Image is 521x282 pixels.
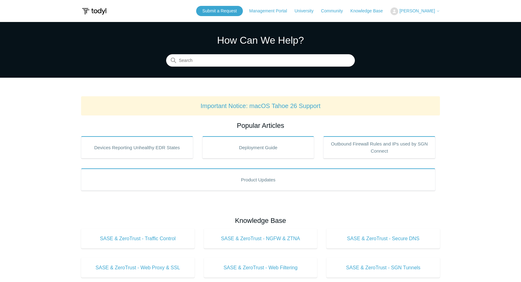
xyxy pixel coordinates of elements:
[90,235,185,242] span: SASE & ZeroTrust - Traffic Control
[390,7,440,15] button: [PERSON_NAME]
[196,6,243,16] a: Submit a Request
[323,136,435,158] a: Outbound Firewall Rules and IPs used by SGN Connect
[336,235,431,242] span: SASE & ZeroTrust - Secure DNS
[326,229,440,249] a: SASE & ZeroTrust - Secure DNS
[204,258,317,278] a: SASE & ZeroTrust - Web Filtering
[166,54,355,67] input: Search
[213,235,308,242] span: SASE & ZeroTrust - NGFW & ZTNA
[399,8,435,13] span: [PERSON_NAME]
[249,8,293,14] a: Management Portal
[81,168,435,191] a: Product Updates
[81,258,195,278] a: SASE & ZeroTrust - Web Proxy & SSL
[81,215,440,226] h2: Knowledge Base
[351,8,389,14] a: Knowledge Base
[321,8,349,14] a: Community
[295,8,320,14] a: University
[200,102,321,109] a: Important Notice: macOS Tahoe 26 Support
[81,136,193,158] a: Devices Reporting Unhealthy EDR States
[81,120,440,131] h2: Popular Articles
[202,136,314,158] a: Deployment Guide
[336,264,431,271] span: SASE & ZeroTrust - SGN Tunnels
[81,6,107,17] img: Todyl Support Center Help Center home page
[166,33,355,48] h1: How Can We Help?
[326,258,440,278] a: SASE & ZeroTrust - SGN Tunnels
[204,229,317,249] a: SASE & ZeroTrust - NGFW & ZTNA
[81,229,195,249] a: SASE & ZeroTrust - Traffic Control
[90,264,185,271] span: SASE & ZeroTrust - Web Proxy & SSL
[213,264,308,271] span: SASE & ZeroTrust - Web Filtering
